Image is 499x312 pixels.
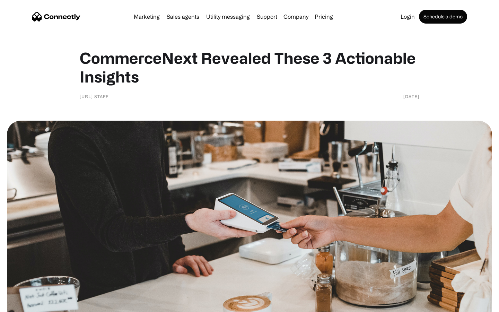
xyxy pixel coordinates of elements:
[80,93,108,100] div: [URL] Staff
[312,14,336,19] a: Pricing
[419,10,467,24] a: Schedule a demo
[283,12,308,21] div: Company
[254,14,280,19] a: Support
[403,93,419,100] div: [DATE]
[14,300,42,310] ul: Language list
[80,49,419,86] h1: CommerceNext Revealed These 3 Actionable Insights
[203,14,253,19] a: Utility messaging
[398,14,418,19] a: Login
[7,300,42,310] aside: Language selected: English
[131,14,163,19] a: Marketing
[164,14,202,19] a: Sales agents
